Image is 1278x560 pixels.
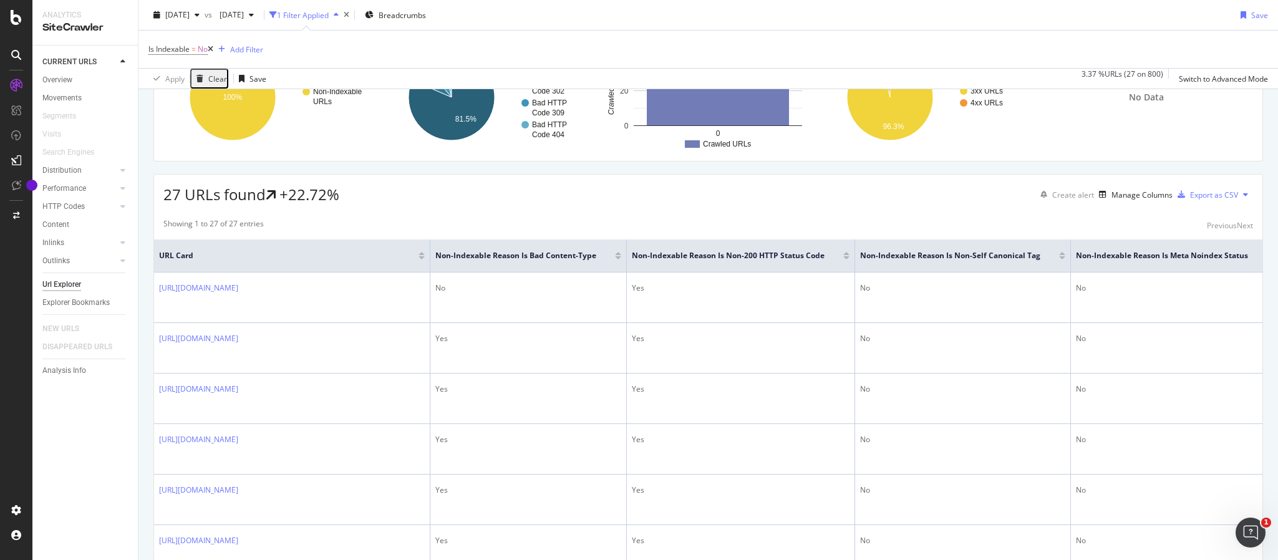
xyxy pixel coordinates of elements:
[26,180,37,191] div: Tooltip anchor
[42,254,117,268] a: Outlinks
[42,182,86,195] div: Performance
[883,122,904,131] text: 96.3%
[455,115,477,123] text: 81.5%
[435,384,621,395] div: Yes
[215,5,259,25] button: [DATE]
[230,44,263,54] div: Add Filter
[379,9,426,20] span: Breadcrumbs
[148,5,205,25] button: [DATE]
[42,128,74,141] a: Visits
[148,44,190,54] span: Is Indexable
[249,73,266,84] div: Save
[42,296,129,309] a: Explorer Bookmarks
[42,56,97,69] div: CURRENT URLS
[1129,91,1164,104] span: No Data
[620,87,629,95] text: 20
[165,73,185,84] div: Apply
[42,340,112,354] div: DISAPPEARED URLS
[42,128,61,141] div: Visits
[42,364,86,377] div: Analysis Info
[42,146,107,159] a: Search Engines
[435,434,621,445] div: Yes
[213,42,263,57] button: Add Filter
[313,87,362,96] text: Non-Indexable
[360,5,431,25] button: Breadcrumbs
[632,434,850,445] div: Yes
[148,69,185,89] button: Apply
[42,74,129,87] a: Overview
[42,92,82,105] div: Movements
[971,87,1003,95] text: 3xx URLs
[435,333,621,344] div: Yes
[860,282,1065,294] div: No
[42,110,89,123] a: Segments
[1076,485,1273,496] div: No
[159,434,238,445] a: [URL][DOMAIN_NAME]
[382,43,593,152] svg: A chart.
[1076,250,1248,261] span: Non-Indexable Reason is Meta noindex Status
[163,184,266,205] span: 27 URLs found
[632,250,825,261] span: Non-Indexable Reason is Non-200 HTTP Status Code
[163,43,374,152] div: A chart.
[223,93,243,102] text: 100%
[1207,218,1237,233] button: Previous
[1076,384,1273,395] div: No
[42,364,129,377] a: Analysis Info
[42,278,129,291] a: Url Explorer
[860,434,1065,445] div: No
[435,485,621,496] div: Yes
[971,99,1003,107] text: 4xx URLs
[632,485,850,496] div: Yes
[435,282,621,294] div: No
[42,340,125,354] a: DISAPPEARED URLS
[1190,190,1238,200] div: Export as CSV
[1236,5,1268,25] button: Save
[159,384,238,394] a: [URL][DOMAIN_NAME]
[42,110,76,123] div: Segments
[1035,185,1094,205] button: Create alert
[632,282,850,294] div: Yes
[279,184,339,205] div: +22.72%
[624,122,628,130] text: 0
[205,9,215,20] span: vs
[42,254,70,268] div: Outlinks
[1237,220,1253,231] div: Next
[42,218,129,231] a: Content
[277,9,329,20] div: 1 Filter Applied
[159,485,238,495] a: [URL][DOMAIN_NAME]
[42,322,79,336] div: NEW URLS
[821,43,1031,152] svg: A chart.
[215,9,244,20] span: 2025 Aug. 7th
[607,67,616,115] text: Crawled URLs
[1237,218,1253,233] button: Next
[1111,190,1173,200] div: Manage Columns
[163,218,264,233] div: Showing 1 to 27 of 27 entries
[42,200,117,213] a: HTTP Codes
[190,69,228,89] button: Clear
[532,109,564,117] text: Code 309
[1251,9,1268,20] div: Save
[159,282,238,293] a: [URL][DOMAIN_NAME]
[1076,333,1273,344] div: No
[1207,220,1237,231] div: Previous
[159,535,238,546] a: [URL][DOMAIN_NAME]
[435,535,621,546] div: Yes
[42,74,72,87] div: Overview
[860,250,1040,261] span: Non-Indexable Reason is Non-Self Canonical Tag
[344,11,349,19] div: times
[42,218,69,231] div: Content
[159,250,415,261] span: URL Card
[1094,187,1173,202] button: Manage Columns
[1076,282,1273,294] div: No
[42,278,81,291] div: Url Explorer
[42,296,110,309] div: Explorer Bookmarks
[602,43,812,152] svg: A chart.
[532,99,567,107] text: Bad HTTP
[860,535,1065,546] div: No
[191,44,196,54] span: =
[42,182,117,195] a: Performance
[532,120,567,129] text: Bad HTTP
